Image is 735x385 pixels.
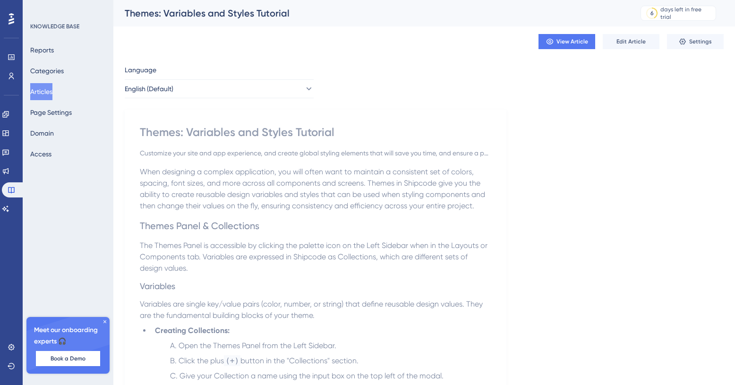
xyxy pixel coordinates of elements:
[140,167,487,210] span: When designing a complex application, you will often want to maintain a consistent set of colors,...
[650,9,654,17] div: 6
[140,299,485,320] span: Variables are single key/value pairs (color, number, or string) that define reusable design value...
[179,341,336,350] span: Open the Themes Panel from the Left Sidebar.
[30,145,51,163] button: Access
[667,34,724,49] button: Settings
[155,326,230,335] strong: Creating Collections:
[140,147,491,159] div: Customize your site and app experience, and create global styling elements that will save you tim...
[30,104,72,121] button: Page Settings
[30,83,52,100] button: Articles
[140,241,489,273] span: The Themes Panel is accessible by clicking the palette icon on the Left Sidebar when in the Layou...
[616,38,646,45] span: Edit Article
[556,38,588,45] span: View Article
[125,83,173,94] span: English (Default)
[179,356,224,365] span: Click the plus
[140,281,175,291] span: Variables
[140,125,491,140] div: Themes: Variables and Styles Tutorial
[689,38,712,45] span: Settings
[30,62,64,79] button: Categories
[224,355,240,366] span: (+)
[140,220,259,231] span: Themes Panel & Collections
[179,371,444,380] span: Give your Collection a name using the input box on the top left of the modal.
[30,23,79,30] div: KNOWLEDGE BASE
[660,6,713,21] div: days left in free trial
[51,355,85,362] span: Book a Demo
[125,64,156,76] span: Language
[603,34,659,49] button: Edit Article
[125,7,617,20] div: Themes: Variables and Styles Tutorial
[36,351,100,366] button: Book a Demo
[538,34,595,49] button: View Article
[30,125,54,142] button: Domain
[30,42,54,59] button: Reports
[240,356,359,365] span: button in the "Collections" section.
[125,79,314,98] button: English (Default)
[34,325,102,347] span: Meet our onboarding experts 🎧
